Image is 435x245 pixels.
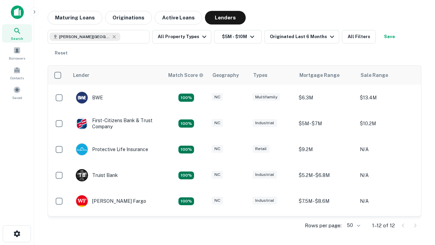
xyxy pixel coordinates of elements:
[2,44,32,62] a: Borrowers
[76,143,148,156] div: Protective Life Insurance
[2,24,32,43] a: Search
[342,30,376,44] button: All Filters
[356,162,418,188] td: N/A
[270,33,336,41] div: Originated Last 6 Months
[11,5,24,19] img: capitalize-icon.png
[178,197,194,206] div: Matching Properties: 2, hasApolloMatch: undefined
[299,71,340,79] div: Mortgage Range
[178,94,194,102] div: Matching Properties: 2, hasApolloMatch: undefined
[212,93,223,101] div: NC
[168,71,204,79] div: Capitalize uses an advanced AI algorithm to match your search with the best lender. The match sco...
[76,118,88,129] img: picture
[401,169,435,201] iframe: Chat Widget
[76,92,88,103] img: picture
[212,145,223,153] div: NC
[76,195,88,207] img: picture
[212,119,223,127] div: NC
[214,30,262,44] button: $5M - $10M
[76,169,118,181] div: Truist Bank
[356,188,418,214] td: N/A
[295,111,356,136] td: $5M - $7M
[356,214,418,240] td: N/A
[295,85,356,111] td: $6.3M
[69,66,164,85] th: Lender
[253,119,277,127] div: Industrial
[356,136,418,162] td: N/A
[2,64,32,82] a: Contacts
[379,30,400,44] button: Save your search to get updates of matches that match your search criteria.
[178,119,194,128] div: Matching Properties: 2, hasApolloMatch: undefined
[152,30,211,44] button: All Property Types
[212,71,239,79] div: Geography
[356,66,418,85] th: Sale Range
[79,172,85,179] p: T B
[264,30,339,44] button: Originated Last 6 Months
[212,197,223,205] div: NC
[295,162,356,188] td: $5.2M - $6.8M
[48,11,102,24] button: Maturing Loans
[76,117,157,130] div: First-citizens Bank & Trust Company
[356,111,418,136] td: $10.2M
[356,85,418,111] td: $13.4M
[212,171,223,179] div: NC
[164,66,208,85] th: Capitalize uses an advanced AI algorithm to match your search with the best lender. The match sco...
[178,171,194,180] div: Matching Properties: 3, hasApolloMatch: undefined
[73,71,89,79] div: Lender
[249,66,295,85] th: Types
[295,214,356,240] td: $8.8M
[76,195,146,207] div: [PERSON_NAME] Fargo
[168,71,202,79] h6: Match Score
[253,71,267,79] div: Types
[12,95,22,100] span: Saved
[2,83,32,102] a: Saved
[50,46,72,60] button: Reset
[9,55,25,61] span: Borrowers
[253,145,269,153] div: Retail
[295,136,356,162] td: $9.2M
[305,222,342,230] p: Rows per page:
[253,171,277,179] div: Industrial
[208,66,249,85] th: Geography
[10,75,24,81] span: Contacts
[344,220,361,230] div: 50
[295,188,356,214] td: $7.5M - $8.6M
[361,71,388,79] div: Sale Range
[372,222,395,230] p: 1–12 of 12
[155,11,202,24] button: Active Loans
[76,144,88,155] img: picture
[59,34,110,40] span: [PERSON_NAME][GEOGRAPHIC_DATA], [GEOGRAPHIC_DATA]
[76,92,103,104] div: BWE
[253,93,280,101] div: Multifamily
[178,146,194,154] div: Matching Properties: 2, hasApolloMatch: undefined
[205,11,246,24] button: Lenders
[253,197,277,205] div: Industrial
[105,11,152,24] button: Originations
[295,66,356,85] th: Mortgage Range
[11,36,23,41] span: Search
